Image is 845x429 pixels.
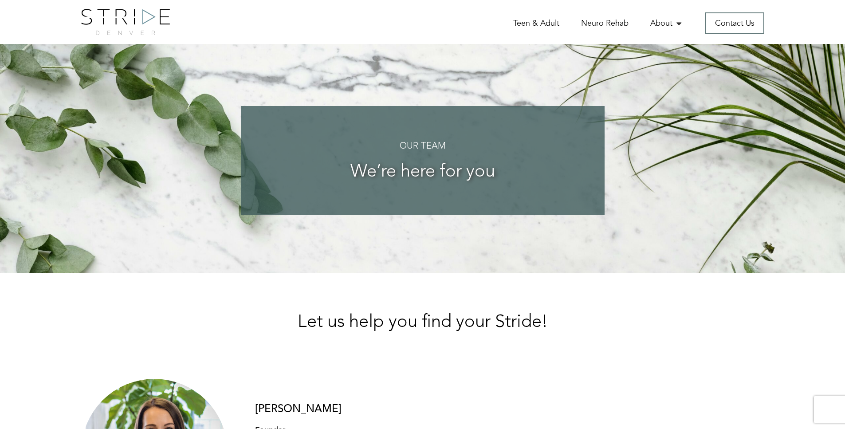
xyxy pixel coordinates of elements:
h3: [PERSON_NAME] [255,403,764,415]
h3: We’re here for you [259,162,587,182]
a: About [650,18,684,29]
h2: Let us help you find your Stride! [81,313,764,332]
a: Neuro Rehab [581,18,629,29]
a: Teen & Adult [513,18,559,29]
h4: Our Team [259,142,587,151]
a: Contact Us [705,12,764,34]
img: logo.png [81,9,170,35]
